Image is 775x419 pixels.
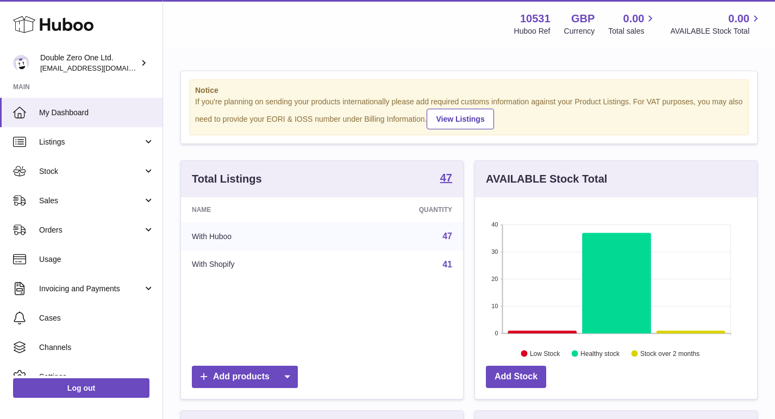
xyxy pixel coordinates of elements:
span: Channels [39,342,154,353]
text: Stock over 2 months [640,349,699,357]
img: hello@001skincare.com [13,55,29,71]
th: Quantity [333,197,463,222]
strong: 10531 [520,11,551,26]
h3: AVAILABLE Stock Total [486,172,607,186]
a: 41 [442,260,452,269]
span: 0.00 [728,11,749,26]
text: 20 [491,276,498,282]
span: Stock [39,166,143,177]
h3: Total Listings [192,172,262,186]
a: Add products [192,366,298,388]
span: Cases [39,313,154,323]
td: With Shopify [181,251,333,279]
text: 30 [491,248,498,255]
span: Usage [39,254,154,265]
th: Name [181,197,333,222]
a: Add Stock [486,366,546,388]
div: Huboo Ref [514,26,551,36]
div: Currency [564,26,595,36]
text: 0 [495,330,498,336]
span: Listings [39,137,143,147]
text: 10 [491,303,498,309]
span: Invoicing and Payments [39,284,143,294]
span: Settings [39,372,154,382]
strong: Notice [195,85,743,96]
span: Orders [39,225,143,235]
span: 0.00 [623,11,645,26]
text: Healthy stock [580,349,620,357]
span: My Dashboard [39,108,154,118]
text: Low Stock [530,349,560,357]
text: 40 [491,221,498,228]
a: 0.00 AVAILABLE Stock Total [670,11,762,36]
a: 47 [442,232,452,241]
a: 47 [440,172,452,185]
span: Total sales [608,26,657,36]
div: Double Zero One Ltd. [40,53,138,73]
span: AVAILABLE Stock Total [670,26,762,36]
span: Sales [39,196,143,206]
a: 0.00 Total sales [608,11,657,36]
strong: GBP [571,11,595,26]
a: Log out [13,378,149,398]
a: View Listings [427,109,493,129]
div: If you're planning on sending your products internationally please add required customs informati... [195,97,743,129]
span: [EMAIL_ADDRESS][DOMAIN_NAME] [40,64,160,72]
strong: 47 [440,172,452,183]
td: With Huboo [181,222,333,251]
